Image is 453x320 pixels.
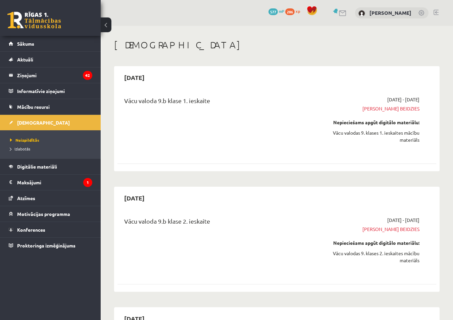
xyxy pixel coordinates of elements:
[369,9,411,16] a: [PERSON_NAME]
[279,8,284,14] span: mP
[268,8,278,15] span: 577
[83,71,92,80] i: 42
[17,83,92,99] legend: Informatīvie ziņojumi
[9,175,92,190] a: Maksājumi1
[328,226,419,233] span: [PERSON_NAME] beidzies
[9,83,92,99] a: Informatīvie ziņojumi
[9,52,92,67] a: Aktuāli
[17,242,75,248] span: Proktoringa izmēģinājums
[9,159,92,174] a: Digitālie materiāli
[17,104,50,110] span: Mācību resursi
[10,146,30,151] span: Izlabotās
[9,115,92,130] a: [DEMOGRAPHIC_DATA]
[117,190,151,206] h2: [DATE]
[285,8,303,14] a: 286 xp
[328,119,419,126] div: Nepieciešams apgūt digitālo materiālu:
[358,10,365,17] img: Marks Daniels Legzdiņš
[17,164,57,170] span: Digitālie materiāli
[10,137,94,143] a: Neizpildītās
[83,178,92,187] i: 1
[387,217,419,224] span: [DATE] - [DATE]
[328,129,419,143] div: Vācu valodas 9. klases 1. ieskaites mācību materiāls
[268,8,284,14] a: 577 mP
[17,195,35,201] span: Atzīmes
[285,8,295,15] span: 286
[328,105,419,112] span: [PERSON_NAME] beidzies
[9,238,92,253] a: Proktoringa izmēģinājums
[328,239,419,246] div: Nepieciešams apgūt digitālo materiālu:
[328,250,419,264] div: Vācu valodas 9. klases 2. ieskaites mācību materiāls
[9,67,92,83] a: Ziņojumi42
[17,56,33,62] span: Aktuāli
[117,70,151,85] h2: [DATE]
[124,96,318,108] div: Vācu valoda 9.b klase 1. ieskaite
[9,99,92,115] a: Mācību resursi
[9,36,92,51] a: Sākums
[17,67,92,83] legend: Ziņojumi
[17,175,92,190] legend: Maksājumi
[387,96,419,103] span: [DATE] - [DATE]
[7,12,61,29] a: Rīgas 1. Tālmācības vidusskola
[17,120,70,126] span: [DEMOGRAPHIC_DATA]
[17,41,34,47] span: Sākums
[10,146,94,152] a: Izlabotās
[296,8,300,14] span: xp
[9,190,92,206] a: Atzīmes
[9,222,92,237] a: Konferences
[114,39,440,51] h1: [DEMOGRAPHIC_DATA]
[17,211,70,217] span: Motivācijas programma
[9,206,92,222] a: Motivācijas programma
[10,137,39,143] span: Neizpildītās
[124,217,318,229] div: Vācu valoda 9.b klase 2. ieskaite
[17,227,45,233] span: Konferences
